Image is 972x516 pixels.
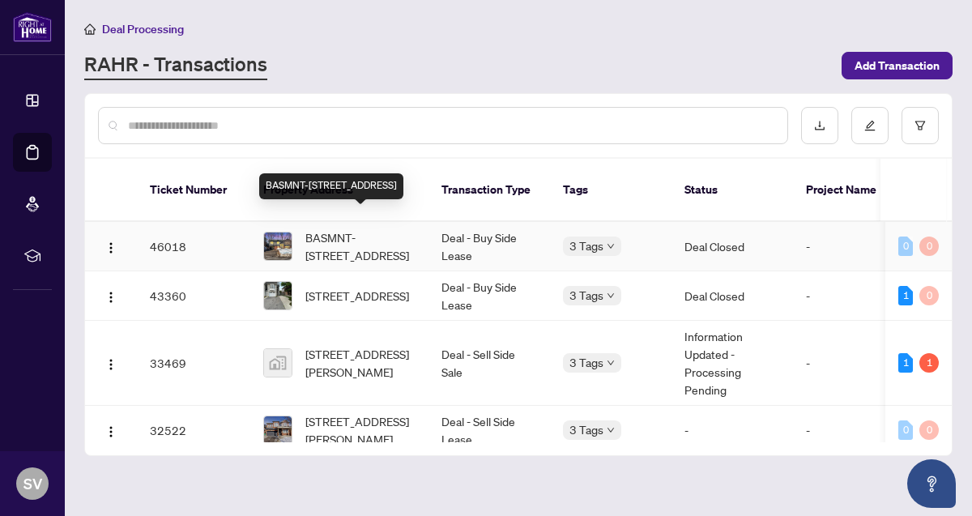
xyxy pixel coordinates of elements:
th: Property Address [250,159,428,222]
span: down [607,426,615,434]
img: thumbnail-img [264,282,292,309]
td: 33469 [137,321,250,406]
img: Logo [104,291,117,304]
td: 46018 [137,222,250,271]
td: Deal Closed [671,222,793,271]
th: Ticket Number [137,159,250,222]
button: Logo [98,417,124,443]
img: Logo [104,358,117,371]
th: Transaction Type [428,159,550,222]
button: Add Transaction [842,52,953,79]
span: down [607,292,615,300]
span: [STREET_ADDRESS][PERSON_NAME] [305,412,416,448]
span: Deal Processing [102,22,184,36]
img: thumbnail-img [264,349,292,377]
span: SV [23,472,42,495]
td: Deal - Buy Side Lease [428,222,550,271]
div: 0 [919,420,939,440]
img: thumbnail-img [264,232,292,260]
div: 1 [898,286,913,305]
td: Deal - Buy Side Lease [428,271,550,321]
td: Deal - Sell Side Lease [428,406,550,455]
img: thumbnail-img [264,416,292,444]
button: Open asap [907,459,956,508]
span: down [607,359,615,367]
th: Tags [550,159,671,222]
td: - [793,271,890,321]
img: Logo [104,425,117,438]
td: Deal - Sell Side Sale [428,321,550,406]
td: - [793,321,890,406]
th: Project Name [793,159,890,222]
div: BASMNT-[STREET_ADDRESS] [259,173,403,199]
button: Logo [98,283,124,309]
span: download [814,120,825,131]
button: Logo [98,350,124,376]
span: [STREET_ADDRESS] [305,287,409,305]
div: 0 [919,237,939,256]
span: Add Transaction [855,53,940,79]
div: 0 [898,237,913,256]
div: 0 [898,420,913,440]
span: down [607,242,615,250]
button: download [801,107,838,144]
td: 32522 [137,406,250,455]
td: - [671,406,793,455]
td: Information Updated - Processing Pending [671,321,793,406]
td: - [793,406,890,455]
span: filter [914,120,926,131]
img: Logo [104,241,117,254]
span: 3 Tags [569,420,603,439]
div: 1 [898,353,913,373]
td: Deal Closed [671,271,793,321]
button: filter [902,107,939,144]
td: - [793,222,890,271]
span: 3 Tags [569,237,603,255]
span: [STREET_ADDRESS][PERSON_NAME] [305,345,416,381]
th: Status [671,159,793,222]
button: edit [851,107,889,144]
span: edit [864,120,876,131]
span: 3 Tags [569,353,603,372]
img: logo [13,12,52,42]
div: 0 [919,286,939,305]
a: RAHR - Transactions [84,51,267,80]
button: Logo [98,233,124,259]
span: BASMNT-[STREET_ADDRESS] [305,228,416,264]
span: 3 Tags [569,286,603,305]
td: 43360 [137,271,250,321]
span: home [84,23,96,35]
div: 1 [919,353,939,373]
